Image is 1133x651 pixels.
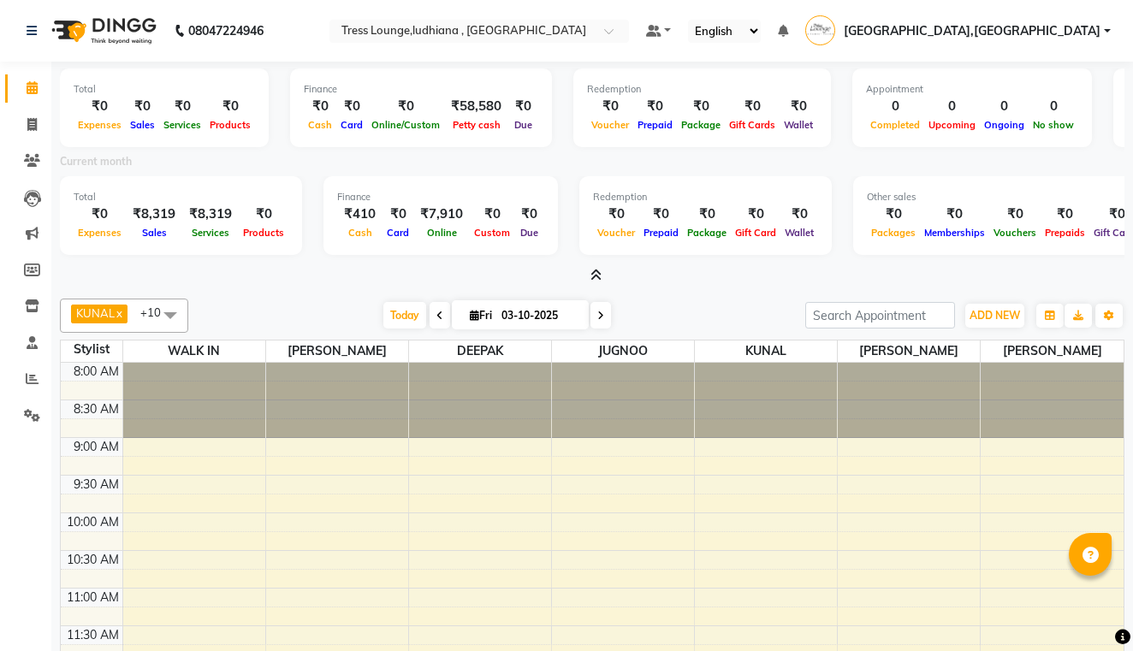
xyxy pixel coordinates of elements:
[205,119,255,131] span: Products
[74,190,288,204] div: Total
[187,227,234,239] span: Services
[516,227,543,239] span: Due
[266,340,408,362] span: [PERSON_NAME]
[63,513,122,531] div: 10:00 AM
[989,227,1041,239] span: Vouchers
[74,97,126,116] div: ₹0
[70,476,122,494] div: 9:30 AM
[866,82,1078,97] div: Appointment
[587,119,633,131] span: Voucher
[466,309,496,322] span: Fri
[677,97,725,116] div: ₹0
[920,227,989,239] span: Memberships
[980,119,1029,131] span: Ongoing
[725,97,780,116] div: ₹0
[970,309,1020,322] span: ADD NEW
[981,340,1124,362] span: [PERSON_NAME]
[70,363,122,381] div: 8:00 AM
[838,340,980,362] span: [PERSON_NAME]
[138,227,171,239] span: Sales
[60,154,132,169] label: Current month
[867,227,920,239] span: Packages
[74,82,255,97] div: Total
[409,340,551,362] span: DEEPAK
[1041,227,1089,239] span: Prepaids
[552,340,694,362] span: JUGNOO
[633,119,677,131] span: Prepaid
[74,204,126,224] div: ₹0
[239,204,288,224] div: ₹0
[336,97,367,116] div: ₹0
[63,551,122,569] div: 10:30 AM
[336,119,367,131] span: Card
[470,227,514,239] span: Custom
[337,204,383,224] div: ₹410
[126,119,159,131] span: Sales
[470,204,514,224] div: ₹0
[444,97,508,116] div: ₹58,580
[677,119,725,131] span: Package
[866,97,924,116] div: 0
[731,204,780,224] div: ₹0
[725,119,780,131] span: Gift Cards
[423,227,461,239] span: Online
[695,340,837,362] span: KUNAL
[508,97,538,116] div: ₹0
[304,82,538,97] div: Finance
[182,204,239,224] div: ₹8,319
[205,97,255,116] div: ₹0
[780,97,817,116] div: ₹0
[866,119,924,131] span: Completed
[510,119,537,131] span: Due
[1061,583,1116,634] iframe: chat widget
[1041,204,1089,224] div: ₹0
[367,97,444,116] div: ₹0
[126,97,159,116] div: ₹0
[683,227,731,239] span: Package
[593,227,639,239] span: Voucher
[74,119,126,131] span: Expenses
[980,97,1029,116] div: 0
[989,204,1041,224] div: ₹0
[76,306,115,320] span: KUNAL
[115,306,122,320] a: x
[805,15,835,45] img: Tress Lounge,Ludhiana
[639,204,683,224] div: ₹0
[805,302,955,328] input: Search Appointment
[731,227,780,239] span: Gift Card
[683,204,731,224] div: ₹0
[867,204,920,224] div: ₹0
[159,119,205,131] span: Services
[924,119,980,131] span: Upcoming
[587,97,633,116] div: ₹0
[123,340,265,362] span: WALK IN
[239,227,288,239] span: Products
[496,303,582,328] input: 2025-10-03
[140,305,174,319] span: +10
[304,119,336,131] span: Cash
[337,190,544,204] div: Finance
[1029,119,1078,131] span: No show
[63,626,122,644] div: 11:30 AM
[344,227,377,239] span: Cash
[593,190,818,204] div: Redemption
[74,227,126,239] span: Expenses
[44,7,161,55] img: logo
[159,97,205,116] div: ₹0
[593,204,639,224] div: ₹0
[367,119,444,131] span: Online/Custom
[70,438,122,456] div: 9:00 AM
[383,302,426,328] span: Today
[1029,97,1078,116] div: 0
[924,97,980,116] div: 0
[514,204,544,224] div: ₹0
[844,22,1100,40] span: [GEOGRAPHIC_DATA],[GEOGRAPHIC_DATA]
[126,204,182,224] div: ₹8,319
[780,204,818,224] div: ₹0
[61,340,122,358] div: Stylist
[448,119,505,131] span: Petty cash
[70,400,122,418] div: 8:30 AM
[780,227,818,239] span: Wallet
[639,227,683,239] span: Prepaid
[383,227,413,239] span: Card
